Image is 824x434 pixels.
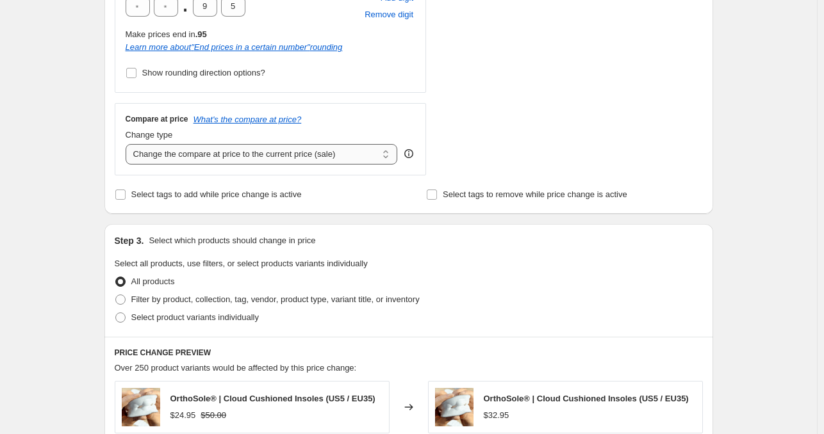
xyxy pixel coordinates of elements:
button: Remove placeholder [363,6,415,23]
div: $32.95 [484,409,509,422]
h2: Step 3. [115,234,144,247]
span: Filter by product, collection, tag, vendor, product type, variant title, or inventory [131,294,420,304]
span: Remove digit [365,8,413,21]
span: OrthoSole® | Cloud Cushioned Insoles (US5 / EU35) [170,394,375,403]
div: help [402,147,415,160]
span: Select all products, use filters, or select products variants individually [115,259,368,268]
div: $24.95 [170,409,196,422]
strike: $50.00 [201,409,226,422]
span: Change type [126,130,173,140]
span: Show rounding direction options? [142,68,265,77]
img: orthosole_GIF_a7bb74dc-0da9-4510-aef7-e6739b76e687_80x.gif [435,388,474,426]
i: Learn more about " End prices in a certain number " rounding [126,42,343,52]
span: Select product variants individually [131,312,259,322]
span: Select tags to remove while price change is active [443,189,627,199]
img: orthosole_GIF_a7bb74dc-0da9-4510-aef7-e6739b76e687_80x.gif [122,388,160,426]
a: Learn more about"End prices in a certain number"rounding [126,42,343,52]
button: What's the compare at price? [194,115,302,124]
span: Select tags to add while price change is active [131,189,302,199]
span: Over 250 product variants would be affected by this price change: [115,363,357,373]
span: Make prices end in [126,29,207,39]
b: .95 [195,29,207,39]
span: All products [131,277,175,286]
h3: Compare at price [126,114,188,124]
span: OrthoSole® | Cloud Cushioned Insoles (US5 / EU35) [484,394,689,403]
h6: PRICE CHANGE PREVIEW [115,348,703,358]
p: Select which products should change in price [149,234,315,247]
